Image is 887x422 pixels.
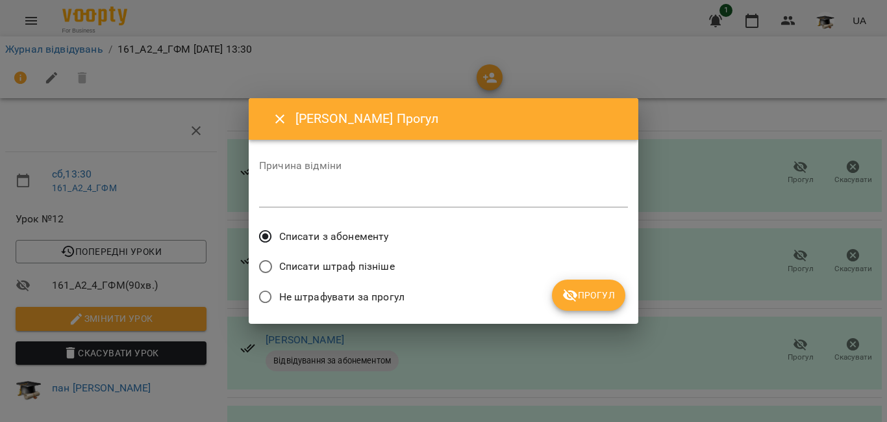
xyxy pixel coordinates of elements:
[562,287,615,303] span: Прогул
[264,103,295,135] button: Close
[295,109,623,129] h6: [PERSON_NAME] Прогул
[552,280,625,311] button: Прогул
[279,229,389,244] span: Списати з абонементу
[279,289,405,305] span: Не штрафувати за прогул
[279,259,395,274] span: Списати штраф пізніше
[259,161,628,171] label: Причина відміни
